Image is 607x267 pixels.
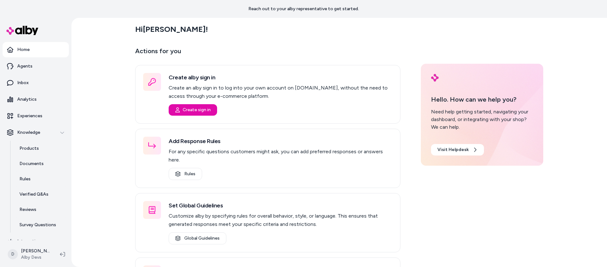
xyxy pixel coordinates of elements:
a: Inbox [3,75,69,90]
p: Inbox [17,80,29,86]
p: Actions for you [135,46,400,61]
p: Products [19,145,39,152]
a: Survey Questions [13,217,69,233]
a: Reviews [13,202,69,217]
button: D[PERSON_NAME]Alby Devs [4,244,55,264]
p: Customize alby by specifying rules for overall behavior, style, or language. This ensures that ge... [169,212,392,228]
a: Documents [13,156,69,171]
h2: Hi [PERSON_NAME] ! [135,25,208,34]
p: Survey Questions [19,222,56,228]
button: Create sign in [169,104,217,116]
h3: Create alby sign in [169,73,392,82]
a: Integrations [3,234,69,249]
h3: Set Global Guidelines [169,201,392,210]
p: Create an alby sign in to log into your own account on [DOMAIN_NAME], without the need to access ... [169,84,392,100]
h3: Add Response Rules [169,137,392,146]
p: Experiences [17,113,42,119]
a: Rules [13,171,69,187]
p: Reviews [19,206,36,213]
img: alby Logo [431,74,439,82]
p: Reach out to your alby representative to get started. [248,6,359,12]
p: Analytics [17,96,37,103]
span: D [8,249,18,259]
button: Knowledge [3,125,69,140]
a: Verified Q&As [13,187,69,202]
p: For any specific questions customers might ask, you can add preferred responses or answers here. [169,148,392,164]
a: Experiences [3,108,69,124]
p: Integrations [17,238,43,245]
a: Agents [3,59,69,74]
a: Global Guidelines [169,232,226,244]
p: [PERSON_NAME] [21,248,50,254]
p: Verified Q&As [19,191,48,198]
a: Rules [169,168,202,180]
p: Knowledge [17,129,40,136]
a: Products [13,141,69,156]
p: Documents [19,161,44,167]
div: Need help getting started, navigating your dashboard, or integrating with your shop? We can help. [431,108,533,131]
a: Visit Helpdesk [431,144,484,155]
p: Hello. How can we help you? [431,95,533,104]
img: alby Logo [6,26,38,35]
span: Alby Devs [21,254,50,261]
a: Home [3,42,69,57]
a: Analytics [3,92,69,107]
p: Agents [17,63,33,69]
p: Home [17,47,30,53]
p: Rules [19,176,31,182]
